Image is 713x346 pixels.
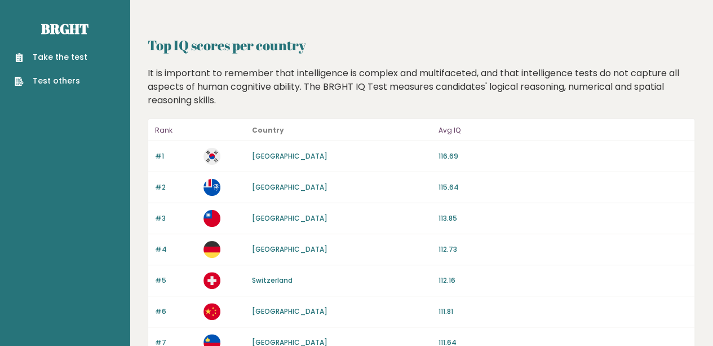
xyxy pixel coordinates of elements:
a: [GEOGRAPHIC_DATA] [251,182,327,192]
a: [GEOGRAPHIC_DATA] [251,151,327,161]
img: tf.svg [203,179,220,196]
a: Brght [41,20,88,38]
p: 116.69 [439,151,688,161]
img: de.svg [203,241,220,258]
p: #5 [155,275,197,286]
h2: Top IQ scores per country [148,35,695,55]
p: #3 [155,213,197,224]
p: #2 [155,182,197,192]
p: 112.73 [439,244,688,255]
img: tw.svg [203,210,220,227]
p: 113.85 [439,213,688,224]
p: #6 [155,306,197,317]
a: [GEOGRAPHIC_DATA] [251,306,327,316]
img: ch.svg [203,272,220,289]
a: Take the test [15,51,87,63]
a: Test others [15,75,87,87]
p: Avg IQ [439,124,688,137]
p: 112.16 [439,275,688,286]
img: cn.svg [203,303,220,320]
p: #4 [155,244,197,255]
img: kr.svg [203,148,220,165]
div: It is important to remember that intelligence is complex and multifaceted, and that intelligence ... [144,67,699,107]
b: Country [251,125,284,135]
a: [GEOGRAPHIC_DATA] [251,244,327,254]
a: [GEOGRAPHIC_DATA] [251,213,327,223]
p: 111.81 [439,306,688,317]
p: #1 [155,151,197,161]
p: 115.64 [439,182,688,192]
a: Switzerland [251,275,292,285]
p: Rank [155,124,197,137]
